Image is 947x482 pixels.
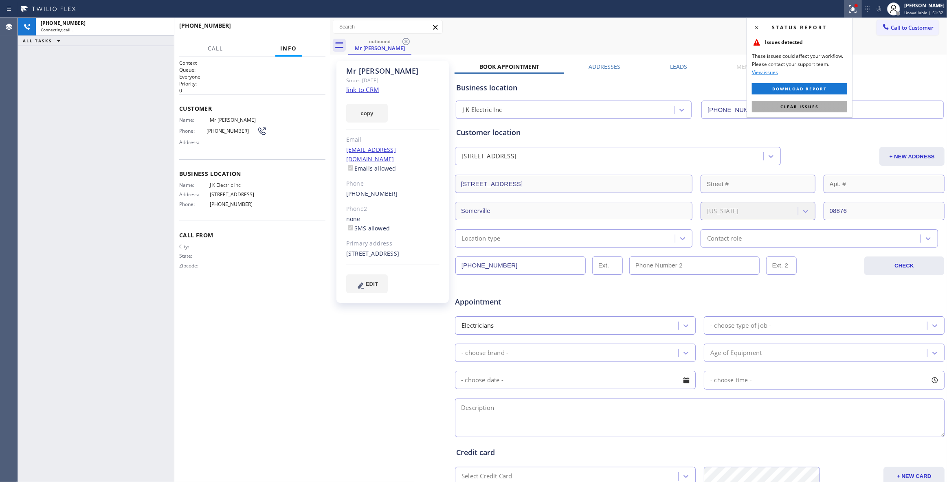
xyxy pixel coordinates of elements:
[707,234,742,243] div: Contact role
[275,41,302,57] button: Info
[701,101,944,119] input: Phone Number
[179,253,210,259] span: State:
[877,20,939,35] button: Call to Customer
[208,45,223,52] span: Call
[455,296,617,307] span: Appointment
[873,3,885,15] button: Mute
[904,10,943,15] span: Unavailable | 51:32
[455,202,692,220] input: City
[346,204,439,214] div: Phone2
[179,191,210,197] span: Address:
[280,45,297,52] span: Info
[349,36,411,54] div: Mr Sam
[179,231,325,239] span: Call From
[179,80,325,87] h2: Priority:
[41,20,86,26] span: [PHONE_NUMBER]
[346,249,439,259] div: [STREET_ADDRESS]
[479,63,539,70] label: Book Appointment
[23,38,52,44] span: ALL TASKS
[710,376,752,384] span: - choose time -
[179,59,325,66] h1: Context
[179,66,325,73] h2: Queue:
[346,76,439,85] div: Since: [DATE]
[203,41,228,57] button: Call
[179,73,325,80] p: Everyone
[179,263,210,269] span: Zipcode:
[349,38,411,44] div: outbound
[824,202,945,220] input: ZIP
[710,321,771,330] div: - choose type of job -
[736,63,773,70] label: Membership
[346,85,379,94] a: link to CRM
[179,128,207,134] span: Phone:
[210,117,267,123] span: Mr [PERSON_NAME]
[461,348,508,357] div: - choose brand -
[346,66,439,76] div: Mr [PERSON_NAME]
[461,234,501,243] div: Location type
[346,104,388,123] button: copy
[589,63,620,70] label: Addresses
[179,139,210,145] span: Address:
[346,179,439,188] div: Phone
[346,239,439,248] div: Primary address
[455,256,586,275] input: Phone Number
[179,87,325,94] p: 0
[346,146,396,163] a: [EMAIL_ADDRESS][DOMAIN_NAME]
[349,44,411,52] div: Mr [PERSON_NAME]
[461,152,516,161] div: [STREET_ADDRESS]
[701,175,815,193] input: Street #
[592,256,623,275] input: Ext.
[456,127,943,138] div: Customer location
[879,147,945,166] button: + NEW ADDRESS
[462,105,502,115] div: J K Electric Inc
[210,201,267,207] span: [PHONE_NUMBER]
[179,182,210,188] span: Name:
[456,447,943,458] div: Credit card
[346,190,398,197] a: [PHONE_NUMBER]
[207,128,257,134] span: [PHONE_NUMBER]
[461,321,494,330] div: Electricians
[366,281,378,287] span: EDIT
[348,165,353,171] input: Emails allowed
[41,27,74,33] span: Connecting call…
[179,22,231,29] span: [PHONE_NUMBER]
[346,164,396,172] label: Emails allowed
[824,175,945,193] input: Apt. #
[456,82,943,93] div: Business location
[455,175,692,193] input: Address
[210,182,267,188] span: J K Electric Inc
[348,225,353,230] input: SMS allowed
[629,256,760,275] input: Phone Number 2
[346,135,439,145] div: Email
[455,371,696,389] input: - choose date -
[179,117,210,123] span: Name:
[179,105,325,112] span: Customer
[864,256,945,275] button: CHECK
[333,20,442,33] input: Search
[891,24,934,31] span: Call to Customer
[346,224,390,232] label: SMS allowed
[346,274,388,293] button: EDIT
[461,472,512,481] div: Select Credit Card
[18,36,68,46] button: ALL TASKS
[904,2,945,9] div: [PERSON_NAME]
[766,256,797,275] input: Ext. 2
[179,170,325,177] span: Business location
[210,191,267,197] span: [STREET_ADDRESS]
[179,201,210,207] span: Phone:
[670,63,687,70] label: Leads
[179,243,210,250] span: City:
[710,348,762,357] div: Age of Equipment
[346,215,439,233] div: none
